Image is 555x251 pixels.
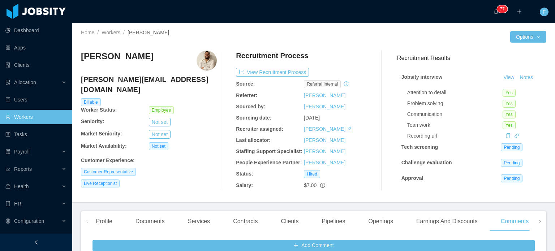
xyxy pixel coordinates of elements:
[14,166,32,172] span: Reports
[81,179,120,187] span: Live Receptionist
[407,100,503,107] div: Problem solving
[236,171,253,177] b: Status:
[503,100,516,108] span: Yes
[5,184,10,189] i: icon: medicine-box
[505,132,511,140] div: Copy
[514,133,519,139] a: icon: link
[5,166,10,172] i: icon: line-chart
[236,115,271,121] b: Sourcing date:
[81,131,122,137] b: Market Seniority:
[14,183,29,189] span: Health
[149,142,168,150] span: Not set
[320,183,325,188] span: info-circle
[410,211,483,231] div: Earnings And Discounts
[304,126,345,132] a: [PERSON_NAME]
[401,144,438,150] strong: Tech screening
[494,9,499,14] i: icon: bell
[501,143,522,151] span: Pending
[397,53,546,62] h3: Recruitment Results
[97,30,99,35] span: /
[517,73,536,82] button: Notes
[538,220,542,223] i: icon: right
[304,92,345,98] a: [PERSON_NAME]
[503,121,516,129] span: Yes
[14,218,44,224] span: Configuration
[514,133,519,138] i: icon: link
[510,31,546,43] button: Optionsicon: down
[128,30,169,35] span: [PERSON_NAME]
[502,5,505,13] p: 7
[401,74,443,80] strong: Jobsity interview
[316,211,351,231] div: Pipelines
[81,157,135,163] b: Customer Experience :
[102,30,120,35] a: Workers
[5,127,66,142] a: icon: profileTasks
[236,137,271,143] b: Last allocator:
[81,98,101,106] span: Billable
[517,9,522,14] i: icon: plus
[503,89,516,97] span: Yes
[5,149,10,154] i: icon: file-protect
[407,132,503,140] div: Recording url
[149,106,174,114] span: Employee
[5,58,66,72] a: icon: auditClients
[5,80,10,85] i: icon: solution
[5,201,10,206] i: icon: book
[543,8,546,16] span: F
[344,81,349,86] i: icon: history
[236,69,309,75] a: icon: exportView Recruitment Process
[81,51,154,62] h3: [PERSON_NAME]
[149,130,171,139] button: Not set
[501,174,522,182] span: Pending
[81,30,94,35] a: Home
[505,133,511,138] i: icon: copy
[5,110,66,124] a: icon: userWorkers
[304,160,345,165] a: [PERSON_NAME]
[236,104,265,109] b: Sourced by:
[236,148,302,154] b: Staffing Support Specialist:
[182,211,216,231] div: Services
[236,81,255,87] b: Source:
[5,92,66,107] a: icon: robotUsers
[5,218,10,224] i: icon: setting
[81,168,136,176] span: Customer Representative
[236,68,309,77] button: icon: exportView Recruitment Process
[236,51,308,61] h4: Recruitment Process
[304,170,320,178] span: Hired
[304,115,320,121] span: [DATE]
[501,159,522,167] span: Pending
[304,182,317,188] span: $7.00
[5,23,66,38] a: icon: pie-chartDashboard
[81,118,104,124] b: Seniority:
[236,126,283,132] b: Recruiter assigned:
[401,160,452,165] strong: Challenge evaluation
[236,160,302,165] b: People Experience Partner:
[407,121,503,129] div: Teamwork
[407,89,503,96] div: Attention to detail
[236,182,253,188] b: Salary:
[197,51,217,71] img: 88df252a-c84c-41bf-9fd5-a63f0dd1d7e3_68421ffc2f4d5-400w.png
[407,111,503,118] div: Communication
[401,175,423,181] strong: Approval
[85,220,89,223] i: icon: left
[497,5,507,13] sup: 77
[130,211,171,231] div: Documents
[149,118,171,126] button: Not set
[81,107,117,113] b: Worker Status:
[5,40,66,55] a: icon: appstoreApps
[275,211,305,231] div: Clients
[500,5,502,13] p: 7
[81,74,217,95] h4: [PERSON_NAME][EMAIL_ADDRESS][DOMAIN_NAME]
[501,74,517,80] a: View
[81,143,127,149] b: Market Availability:
[495,211,534,231] div: Comments
[14,201,21,207] span: HR
[347,126,352,131] i: icon: edit
[304,137,345,143] a: [PERSON_NAME]
[123,30,125,35] span: /
[304,148,345,154] a: [PERSON_NAME]
[503,111,516,118] span: Yes
[236,92,257,98] b: Referrer:
[227,211,263,231] div: Contracts
[304,104,345,109] a: [PERSON_NAME]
